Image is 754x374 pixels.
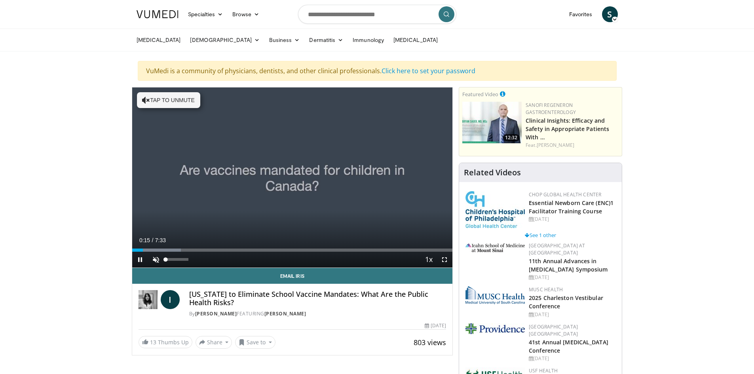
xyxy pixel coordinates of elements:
[529,323,578,337] a: [GEOGRAPHIC_DATA] [GEOGRAPHIC_DATA]
[382,66,475,75] a: Click here to set your password
[132,249,453,252] div: Progress Bar
[264,310,306,317] a: [PERSON_NAME]
[152,237,154,243] span: /
[529,294,603,310] a: 2025 Charleston Vestibular Conference
[526,117,609,141] a: Clinical Insights: Efficacy and Safety in Appropriate Patients With …
[161,290,180,309] a: I
[462,91,498,98] small: Featured Video
[465,323,525,334] img: 9aead070-c8c9-47a8-a231-d8565ac8732e.png.150x105_q85_autocrop_double_scale_upscale_version-0.2.jpg
[139,336,192,348] a: 13 Thumbs Up
[139,237,150,243] span: 0:15
[132,252,148,268] button: Pause
[503,134,520,141] span: 12:32
[602,6,618,22] a: S
[462,102,522,143] a: 12:32
[414,338,446,347] span: 803 views
[189,290,446,307] h4: [US_STATE] to Eliminate School Vaccine Mandates: What Are the Public Health Risks?
[529,191,601,198] a: CHOP Global Health Center
[421,252,437,268] button: Playback Rate
[138,61,617,81] div: VuMedi is a community of physicians, dentists, and other clinical professionals.
[166,258,188,261] div: Volume Level
[132,32,186,48] a: [MEDICAL_DATA]
[137,10,179,18] img: VuMedi Logo
[529,338,608,354] a: 41st Annual [MEDICAL_DATA] Conference
[139,290,158,309] img: Dr. Iris Gorfinkel
[185,32,264,48] a: [DEMOGRAPHIC_DATA]
[529,216,615,223] div: [DATE]
[389,32,443,48] a: [MEDICAL_DATA]
[529,355,615,362] div: [DATE]
[529,367,558,374] a: USF Health
[437,252,452,268] button: Fullscreen
[529,286,563,293] a: MUSC Health
[529,242,585,256] a: [GEOGRAPHIC_DATA] at [GEOGRAPHIC_DATA]
[189,310,446,317] div: By FEATURING
[183,6,228,22] a: Specialties
[132,87,453,268] video-js: Video Player
[465,191,525,228] img: 8fbf8b72-0f77-40e1-90f4-9648163fd298.jpg.150x105_q85_autocrop_double_scale_upscale_version-0.2.jpg
[264,32,305,48] a: Business
[464,168,521,177] h4: Related Videos
[195,310,237,317] a: [PERSON_NAME]
[196,336,232,349] button: Share
[235,336,275,349] button: Save to
[425,322,446,329] div: [DATE]
[537,142,574,148] a: [PERSON_NAME]
[148,252,164,268] button: Unmute
[526,142,619,149] div: Feat.
[529,257,608,273] a: 11th Annual Advances in [MEDICAL_DATA] Symposium
[529,311,615,318] div: [DATE]
[304,32,348,48] a: Dermatitis
[155,237,166,243] span: 7:33
[137,92,200,108] button: Tap to unmute
[228,6,264,22] a: Browse
[465,243,525,252] img: 3aa743c9-7c3f-4fab-9978-1464b9dbe89c.png.150x105_q85_autocrop_double_scale_upscale_version-0.2.jpg
[132,268,453,284] a: Email Iris
[465,286,525,304] img: 28791e84-01ee-459c-8a20-346b708451fc.webp.150x105_q85_autocrop_double_scale_upscale_version-0.2.png
[564,6,597,22] a: Favorites
[525,232,556,239] a: See 1 other
[462,102,522,143] img: bf9ce42c-6823-4735-9d6f-bc9dbebbcf2c.png.150x105_q85_crop-smart_upscale.jpg
[298,5,456,24] input: Search topics, interventions
[529,199,613,215] a: Essential Newborn Care (ENC)1 Facilitator Training Course
[526,102,576,116] a: Sanofi Regeneron Gastroenterology
[348,32,389,48] a: Immunology
[529,274,615,281] div: [DATE]
[150,338,156,346] span: 13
